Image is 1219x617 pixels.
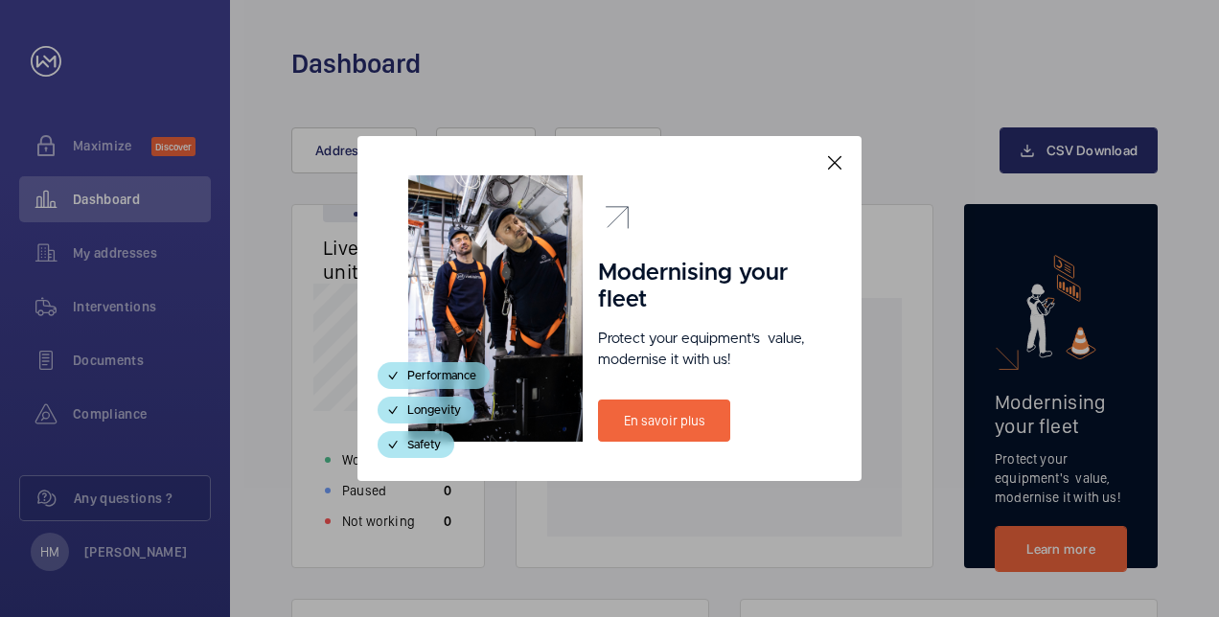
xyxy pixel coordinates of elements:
div: Longevity [378,397,474,423]
div: Safety [378,431,454,458]
p: Protect your equipment's value, modernise it with us! [598,329,811,371]
div: Performance [378,362,490,389]
a: En savoir plus [598,400,730,442]
h1: Modernising your fleet [598,260,811,313]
